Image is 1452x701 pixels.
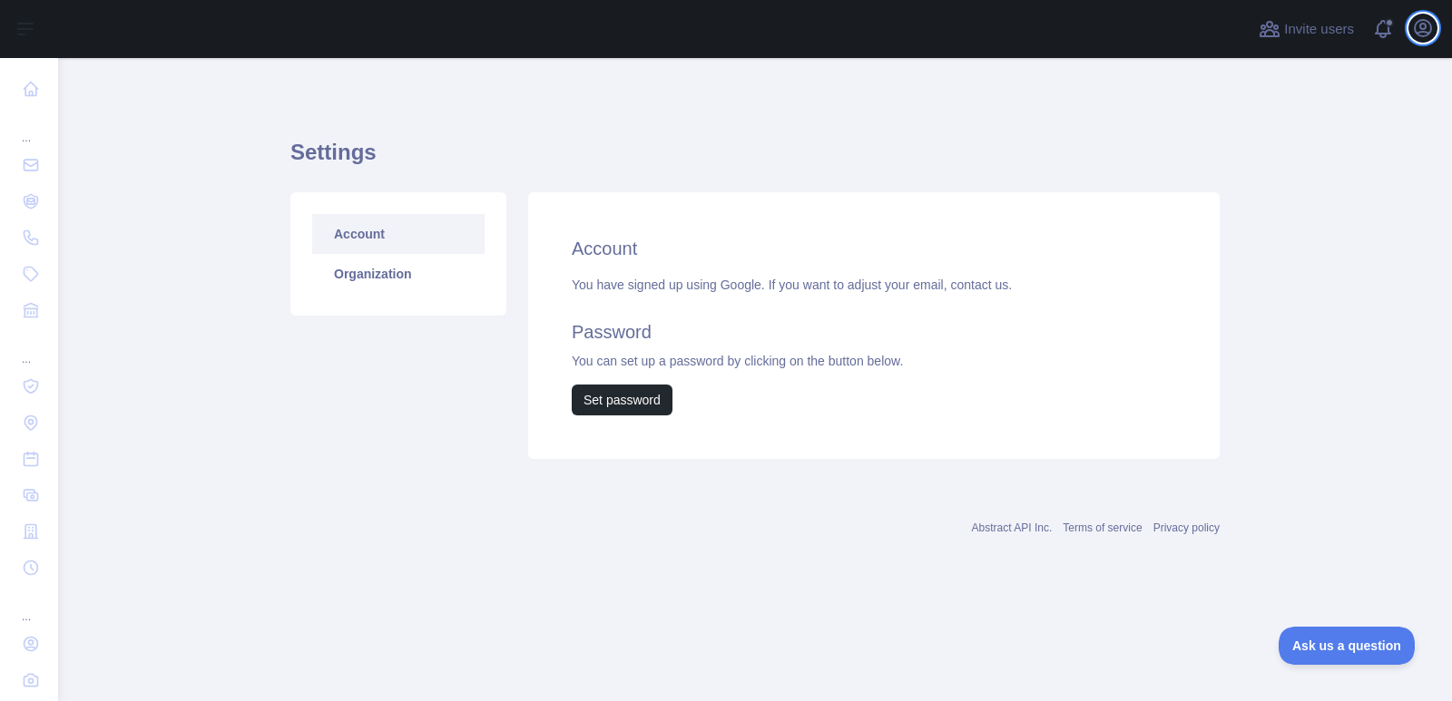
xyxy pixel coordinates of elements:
[572,236,1176,261] h2: Account
[312,214,485,254] a: Account
[1063,521,1142,534] a: Terms of service
[572,276,1176,415] div: You have signed up using Google. If you want to adjust your email, You can set up a password by c...
[972,521,1053,534] a: Abstract API Inc.
[572,385,672,415] button: Set password
[15,588,44,624] div: ...
[950,277,1012,292] a: contact us.
[312,254,485,294] a: Organization
[15,109,44,145] div: ...
[15,330,44,366] div: ...
[572,319,1176,345] h2: Password
[1279,627,1416,665] iframe: Toggle Customer Support
[1153,521,1220,534] a: Privacy policy
[290,138,1220,181] h1: Settings
[1284,19,1354,40] span: Invite users
[1255,15,1358,44] button: Invite users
